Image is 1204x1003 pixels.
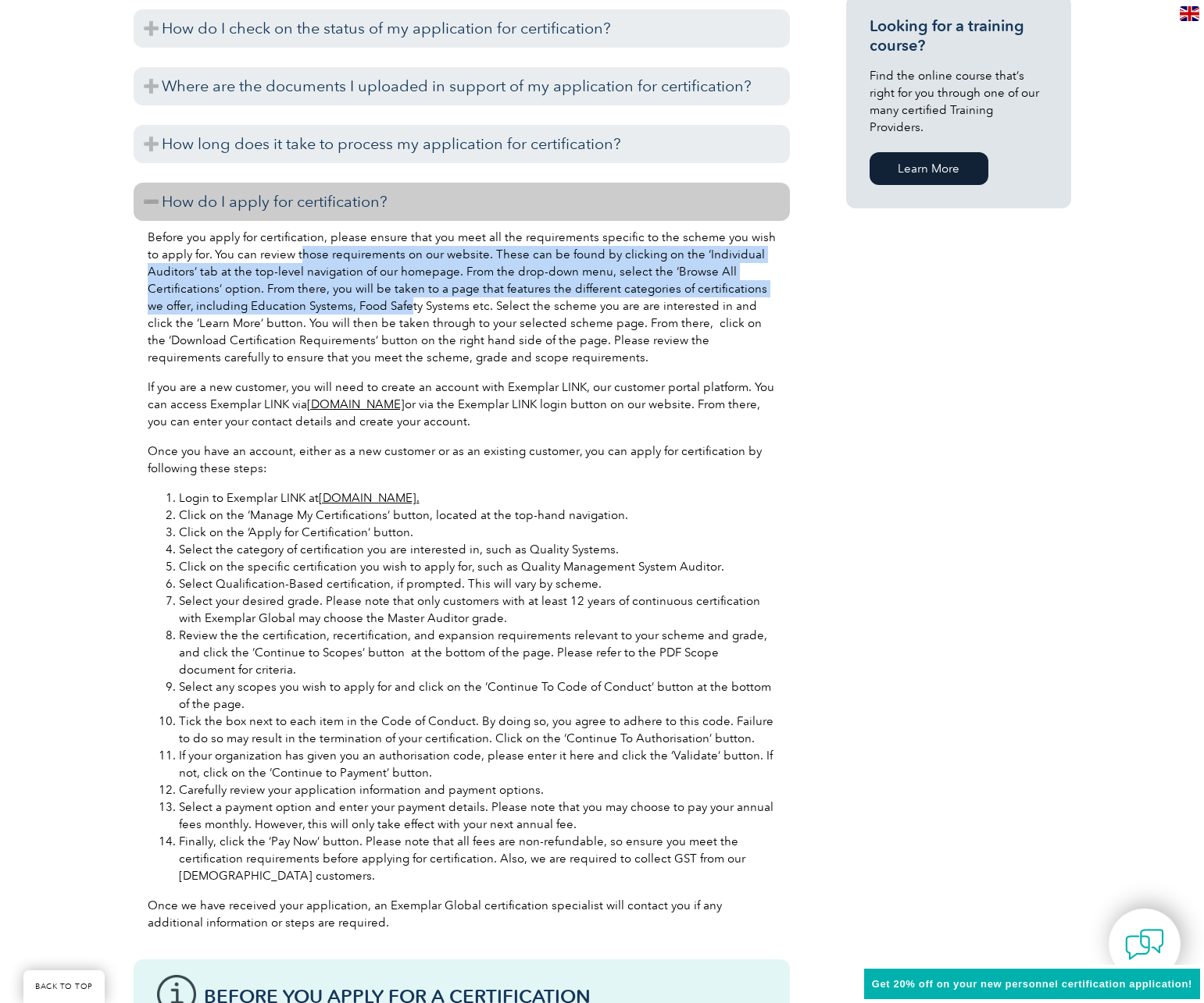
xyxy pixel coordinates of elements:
[23,970,105,1003] a: BACK TO TOP
[134,125,790,163] h3: How long does it take to process my application for certification?
[179,781,776,798] li: Carefully review your application information and payment options.
[870,16,1048,55] h3: Looking for a training course?
[179,489,776,507] li: Login to Exemplar LINK at
[1125,925,1164,964] img: contact-chat.png
[148,379,776,430] p: If you are a new customer, you will need to create an account with Exemplar LINK, our customer po...
[870,152,988,185] a: Learn More
[1180,6,1199,21] img: en
[179,833,776,884] li: Finally, click the ‘Pay Now’ button. Please note that all fees are non-refundable, so ensure you ...
[148,897,776,931] p: Once we have received your application, an Exemplar Global certification specialist will contact ...
[179,798,776,833] li: Select a payment option and enter your payment details. Please note that you may choose to pay yo...
[179,627,776,678] li: Review the the certification, recertification, and expansion requirements relevant to your scheme...
[134,183,790,221] h3: How do I apply for certification?
[179,507,776,524] li: Click on the ‘Manage My Certifications’ button, located at the top-hand navigation.
[134,9,790,48] h3: How do I check on the status of my application for certification?
[179,747,776,781] li: If your organization has given you an authorisation code, please enter it here and click the ‘Val...
[870,67,1048,136] p: Find the online course that’s right for you through one of our many certified Training Providers.
[179,713,776,747] li: Tick the box next to each item in the Code of Conduct. By doing so, you agree to adhere to this c...
[148,229,776,366] p: Before you apply for certification, please ensure that you meet all the requirements specific to ...
[179,541,776,558] li: Select the category of certification you are interested in, such as Quality Systems.
[134,67,790,105] h3: Where are the documents I uploaded in support of my application for certification?
[179,592,776,627] li: Select your desired grade. Please note that only customers with at least 12 years of continuous c...
[319,491,420,505] a: [DOMAIN_NAME].
[179,678,776,713] li: Select any scopes you wish to apply for and click on the ‘Continue To Code of Conduct’ button at ...
[307,397,405,411] a: [DOMAIN_NAME]
[179,524,776,541] li: Click on the ‘Apply for Certification’ button.
[148,443,776,477] p: Once you have an account, either as a new customer or as an existing customer, you can apply for ...
[179,575,776,592] li: Select Qualification-Based certification, if prompted. This will vary by scheme.
[179,558,776,575] li: Click on the specific certification you wish to apply for, such as Quality Management System Audi...
[872,978,1192,990] span: Get 20% off on your new personnel certification application!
